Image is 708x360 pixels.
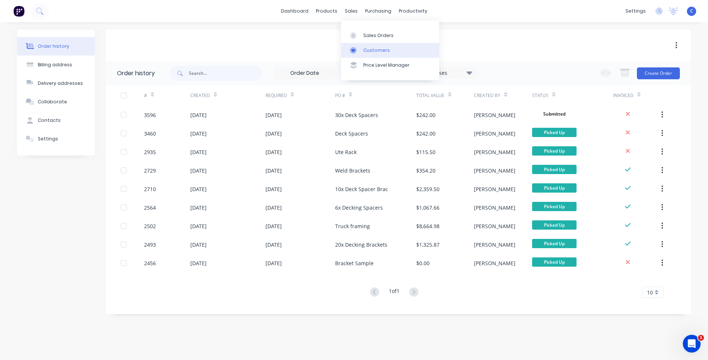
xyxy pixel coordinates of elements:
[38,136,58,142] div: Settings
[144,204,156,211] div: 2564
[474,204,515,211] div: [PERSON_NAME]
[265,222,282,230] div: [DATE]
[683,335,701,353] iframe: Intercom live chat
[265,130,282,137] div: [DATE]
[363,32,394,39] div: Sales Orders
[414,69,477,77] div: 23 Statuses
[144,241,156,249] div: 2493
[416,85,474,106] div: Total Value
[190,185,207,193] div: [DATE]
[532,146,577,156] span: Picked Up
[613,92,634,99] div: Invoiced
[690,8,693,14] span: C
[38,99,67,105] div: Collaborate
[613,85,659,106] div: Invoiced
[17,93,95,111] button: Collaborate
[335,185,388,193] div: 10x Deck Spacer Brac
[265,148,282,156] div: [DATE]
[265,204,282,211] div: [DATE]
[474,222,515,230] div: [PERSON_NAME]
[274,68,336,79] input: Order Date
[190,167,207,174] div: [DATE]
[38,61,72,68] div: Billing address
[389,287,400,298] div: 1 of 1
[698,335,704,341] span: 1
[265,85,335,106] div: Required
[474,241,515,249] div: [PERSON_NAME]
[144,92,147,99] div: #
[335,85,416,106] div: PO #
[144,222,156,230] div: 2502
[144,259,156,267] div: 2456
[38,117,61,124] div: Contacts
[532,128,577,137] span: Picked Up
[416,185,440,193] div: $2,359.50
[190,222,207,230] div: [DATE]
[312,6,341,17] div: products
[265,241,282,249] div: [DATE]
[341,28,439,43] a: Sales Orders
[474,85,532,106] div: Created By
[17,37,95,56] button: Order history
[144,148,156,156] div: 2935
[647,289,653,296] span: 10
[416,259,430,267] div: $0.00
[38,43,69,50] div: Order history
[17,56,95,74] button: Billing address
[532,183,577,193] span: Picked Up
[335,167,370,174] div: Weld Brackets
[416,130,435,137] div: $242.00
[532,165,577,174] span: Picked Up
[416,204,440,211] div: $1,067.66
[117,69,155,78] div: Order history
[416,222,440,230] div: $8,664.98
[335,92,345,99] div: PO #
[416,148,435,156] div: $115.50
[622,6,649,17] div: settings
[277,6,312,17] a: dashboard
[335,222,370,230] div: Truck framing
[190,204,207,211] div: [DATE]
[341,58,439,73] a: Price Level Manager
[363,62,410,69] div: Price Level Manager
[190,130,207,137] div: [DATE]
[532,257,577,267] span: Picked Up
[416,241,440,249] div: $1,325.87
[335,130,368,137] div: Deck Spacers
[474,259,515,267] div: [PERSON_NAME]
[416,92,444,99] div: Total Value
[144,130,156,137] div: 3460
[474,130,515,137] div: [PERSON_NAME]
[144,167,156,174] div: 2729
[395,6,431,17] div: productivity
[190,241,207,249] div: [DATE]
[416,111,435,119] div: $242.00
[265,111,282,119] div: [DATE]
[335,204,383,211] div: 6x Decking Spacers
[13,6,24,17] img: Factory
[144,85,190,106] div: #
[17,111,95,130] button: Contacts
[335,148,357,156] div: Ute Rack
[361,6,395,17] div: purchasing
[335,259,374,267] div: Bracket Sample
[341,43,439,58] a: Customers
[17,130,95,148] button: Settings
[190,148,207,156] div: [DATE]
[532,92,548,99] div: Status
[190,259,207,267] div: [DATE]
[265,185,282,193] div: [DATE]
[416,167,435,174] div: $354.20
[474,92,500,99] div: Created By
[363,47,390,54] div: Customers
[190,111,207,119] div: [DATE]
[144,185,156,193] div: 2710
[335,111,378,119] div: 30x Deck Spacers
[474,148,515,156] div: [PERSON_NAME]
[144,111,156,119] div: 3596
[532,220,577,230] span: Picked Up
[38,80,83,87] div: Delivery addresses
[265,167,282,174] div: [DATE]
[17,74,95,93] button: Delivery addresses
[474,185,515,193] div: [PERSON_NAME]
